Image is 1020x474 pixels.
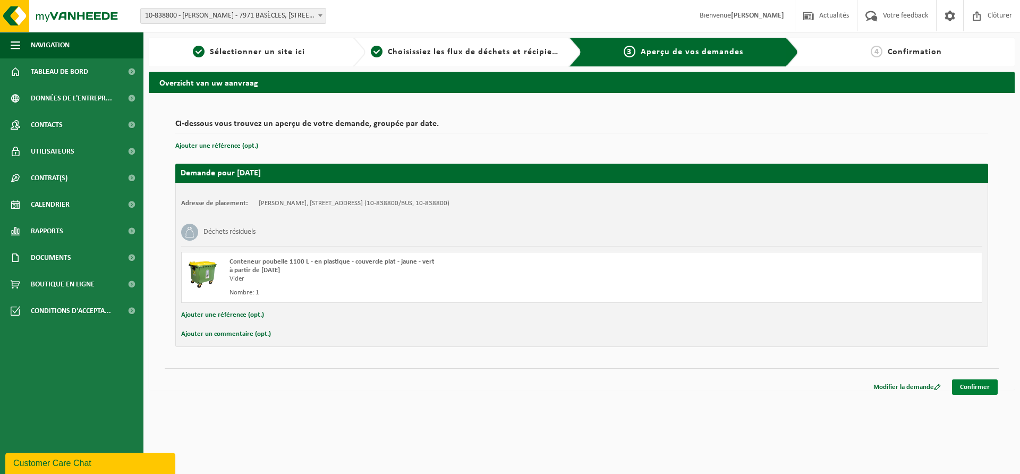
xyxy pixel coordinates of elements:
button: Ajouter une référence (opt.) [175,139,258,153]
button: Ajouter une référence (opt.) [181,308,264,322]
span: Documents [31,244,71,271]
span: 10-838800 - LEBOURGEOIS ERIC E.M - 7971 BASÈCLES, RUE DES CARRIÈRES 30 [141,9,326,23]
span: Contacts [31,112,63,138]
span: Sélectionner un site ici [210,48,305,56]
span: 3 [624,46,635,57]
a: Modifier la demande [865,379,949,395]
span: 1 [193,46,205,57]
span: 2 [371,46,382,57]
span: Confirmation [888,48,942,56]
span: Utilisateurs [31,138,74,165]
span: Données de l'entrepr... [31,85,112,112]
span: Contrat(s) [31,165,67,191]
span: Conditions d'accepta... [31,298,111,324]
h3: Déchets résiduels [203,224,256,241]
div: Vider [229,275,624,283]
span: Tableau de bord [31,58,88,85]
span: 10-838800 - LEBOURGEOIS ERIC E.M - 7971 BASÈCLES, RUE DES CARRIÈRES 30 [140,8,326,24]
strong: [PERSON_NAME] [731,12,784,20]
span: Boutique en ligne [31,271,95,298]
span: Navigation [31,32,70,58]
iframe: chat widget [5,451,177,474]
span: Choisissiez les flux de déchets et récipients [388,48,565,56]
button: Ajouter un commentaire (opt.) [181,327,271,341]
td: [PERSON_NAME], [STREET_ADDRESS] (10-838800/BUS, 10-838800) [259,199,449,208]
span: Conteneur poubelle 1100 L - en plastique - couvercle plat - jaune - vert [229,258,435,265]
a: 1Sélectionner un site ici [154,46,344,58]
strong: à partir de [DATE] [229,267,280,274]
img: WB-1100-HPE-GN-50.png [187,258,219,290]
span: Calendrier [31,191,70,218]
span: Rapports [31,218,63,244]
div: Nombre: 1 [229,289,624,297]
h2: Ci-dessous vous trouvez un aperçu de votre demande, groupée par date. [175,120,988,134]
h2: Overzicht van uw aanvraag [149,72,1015,92]
strong: Demande pour [DATE] [181,169,261,177]
span: Aperçu de vos demandes [641,48,743,56]
strong: Adresse de placement: [181,200,248,207]
span: 4 [871,46,882,57]
a: 2Choisissiez les flux de déchets et récipients [371,46,561,58]
a: Confirmer [952,379,998,395]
